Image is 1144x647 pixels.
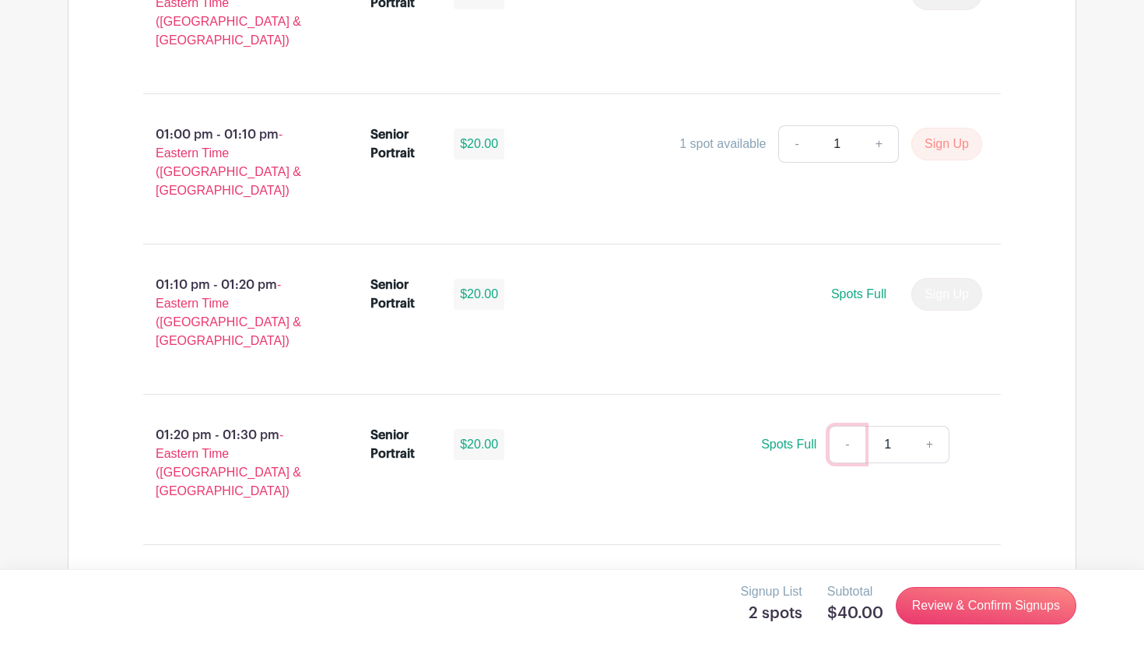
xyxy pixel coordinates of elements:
[860,125,899,163] a: +
[370,276,436,313] div: Senior Portrait
[454,128,504,160] div: $20.00
[156,128,301,197] span: - Eastern Time ([GEOGRAPHIC_DATA] & [GEOGRAPHIC_DATA])
[827,582,883,601] p: Subtotal
[896,587,1076,624] a: Review & Confirm Signups
[454,429,504,460] div: $20.00
[370,125,436,163] div: Senior Portrait
[827,604,883,623] h5: $40.00
[370,426,436,463] div: Senior Portrait
[741,582,802,601] p: Signup List
[741,604,802,623] h5: 2 spots
[118,119,346,206] p: 01:00 pm - 01:10 pm
[761,438,816,451] span: Spots Full
[118,420,346,507] p: 01:20 pm - 01:30 pm
[156,428,301,498] span: - Eastern Time ([GEOGRAPHIC_DATA] & [GEOGRAPHIC_DATA])
[156,278,301,347] span: - Eastern Time ([GEOGRAPHIC_DATA] & [GEOGRAPHIC_DATA])
[118,269,346,357] p: 01:10 pm - 01:20 pm
[454,279,504,310] div: $20.00
[829,426,865,463] a: -
[778,125,814,163] a: -
[831,287,886,301] span: Spots Full
[911,426,949,463] a: +
[911,128,982,160] button: Sign Up
[679,135,766,153] div: 1 spot available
